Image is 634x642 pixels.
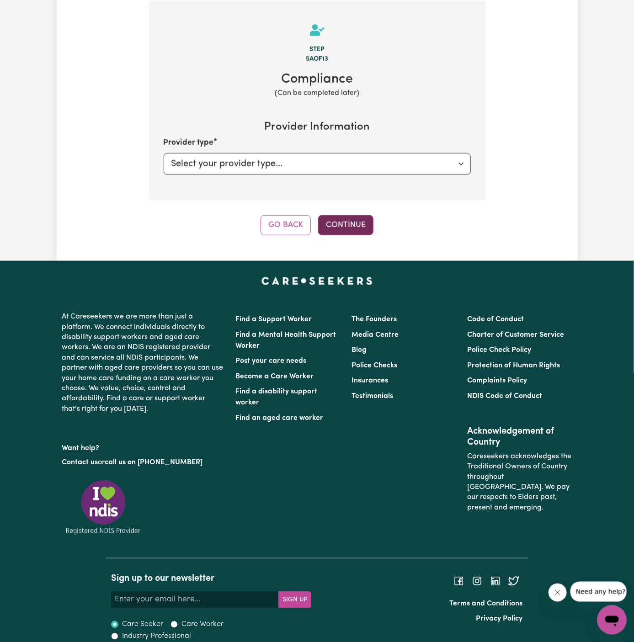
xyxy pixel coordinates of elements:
label: Provider type [164,137,214,149]
a: Follow Careseekers on Twitter [508,578,519,585]
a: Become a Care Worker [236,373,314,381]
iframe: Close message [549,584,567,602]
div: (Can be completed later) [164,88,471,99]
h2: Acknowledgement of Country [467,426,572,448]
a: Complaints Policy [467,377,527,385]
a: Contact us [62,459,98,467]
div: 5a of 13 [164,54,471,64]
a: Terms and Conditions [450,600,523,608]
p: Careseekers acknowledges the Traditional Owners of Country throughout [GEOGRAPHIC_DATA]. We pay o... [467,448,572,517]
h2: Compliance [164,72,471,88]
button: Continue [318,215,373,235]
a: Insurances [352,377,388,385]
label: Care Seeker [122,619,163,630]
a: Code of Conduct [467,316,524,324]
iframe: Button to launch messaging window [597,605,627,635]
a: NDIS Code of Conduct [467,393,542,400]
a: Careseekers home page [261,277,373,285]
h2: Sign up to our newsletter [111,573,311,584]
a: Blog [352,347,367,354]
a: The Founders [352,316,397,324]
a: Charter of Customer Service [467,332,564,339]
a: Find a Support Worker [236,316,312,324]
a: Testimonials [352,393,393,400]
a: Follow Careseekers on Facebook [453,578,464,585]
a: Find a disability support worker [236,388,318,407]
p: At Careseekers we are more than just a platform. We connect individuals directly to disability su... [62,308,225,418]
a: Find an aged care worker [236,415,324,422]
a: Police Check Policy [467,347,531,354]
a: call us on [PHONE_NUMBER] [105,459,203,467]
button: Subscribe [278,592,311,608]
label: Care Worker [181,619,224,630]
a: Follow Careseekers on LinkedIn [490,578,501,585]
p: or [62,454,225,472]
a: Privacy Policy [476,615,523,623]
button: Go Back [261,215,311,235]
input: Enter your email here... [111,592,279,608]
a: Protection of Human Rights [467,362,560,370]
a: Post your care needs [236,358,307,365]
a: Find a Mental Health Support Worker [236,332,336,350]
p: Want help? [62,440,225,454]
div: Step [164,45,471,55]
img: Registered NDIS provider [62,479,144,536]
iframe: Message from company [570,582,627,602]
a: Media Centre [352,332,399,339]
label: Industry Professional [122,631,191,642]
a: Follow Careseekers on Instagram [472,578,483,585]
h4: Provider Information [164,121,471,134]
a: Police Checks [352,362,397,370]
